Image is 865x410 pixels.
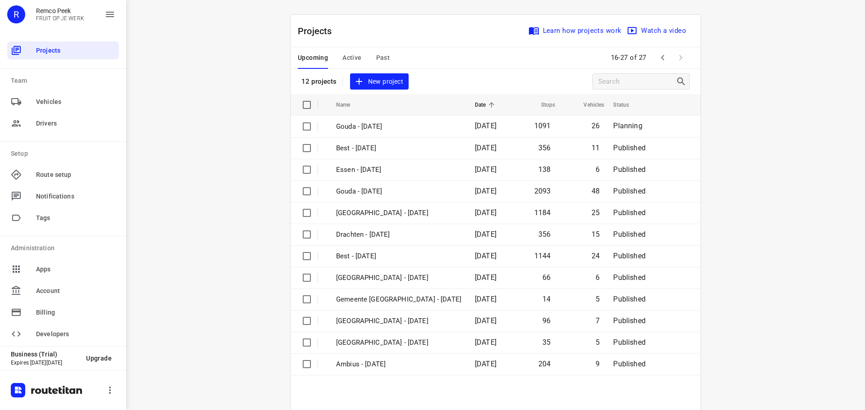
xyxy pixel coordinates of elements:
span: Drivers [36,119,115,128]
span: 204 [538,360,551,368]
p: 12 projects [301,77,337,86]
span: Published [613,273,646,282]
span: Previous Page [654,49,672,67]
span: Stops [529,99,555,110]
span: Published [613,230,646,239]
span: Developers [36,329,115,339]
span: 7 [596,316,600,325]
div: Tags [7,209,119,227]
p: Essen - Wednesday [336,165,461,175]
p: Projects [298,24,339,38]
span: 356 [538,230,551,239]
p: Gemeente Rotterdam - Tuesday [336,316,461,326]
div: Search [676,76,689,87]
p: Best - Thursday [336,143,461,153]
span: Published [613,208,646,217]
span: 15 [592,230,600,239]
span: [DATE] [475,295,496,303]
button: New project [350,73,409,90]
div: Drivers [7,114,119,132]
span: 24 [592,252,600,260]
span: [DATE] [475,144,496,152]
div: Developers [7,325,119,343]
span: Status [613,99,641,110]
span: 5 [596,295,600,303]
span: Published [613,165,646,174]
span: Published [613,187,646,195]
span: 1144 [534,252,551,260]
div: Notifications [7,187,119,205]
p: Team [11,76,119,86]
span: 6 [596,165,600,174]
span: Published [613,144,646,152]
span: Route setup [36,170,115,180]
span: 5 [596,338,600,347]
span: [DATE] [475,252,496,260]
div: Vehicles [7,93,119,111]
p: Ambius - Monday [336,359,461,369]
span: Tags [36,213,115,223]
span: [DATE] [475,338,496,347]
span: Apps [36,265,115,274]
p: Administration [11,243,119,253]
span: 138 [538,165,551,174]
div: Apps [7,260,119,278]
span: 9 [596,360,600,368]
span: 25 [592,208,600,217]
span: Date [475,99,498,110]
span: New project [355,76,403,87]
span: Projects [36,46,115,55]
span: Planning [613,122,642,130]
p: Setup [11,149,119,158]
span: [DATE] [475,273,496,282]
span: Account [36,286,115,296]
span: Published [613,316,646,325]
span: 66 [542,273,551,282]
span: 2093 [534,187,551,195]
button: Upgrade [79,350,119,366]
p: Drachten - Wednesday [336,230,461,240]
span: [DATE] [475,122,496,130]
span: Published [613,338,646,347]
div: Route setup [7,166,119,184]
p: Gemeente Rotterdam - Monday [336,338,461,348]
span: 6 [596,273,600,282]
span: Upcoming [298,52,328,63]
span: Active [342,52,361,63]
p: FRUIT OP JE WERK [36,15,84,22]
p: Zwolle - Wednesday [336,208,461,218]
p: Remco Peek [36,7,84,14]
span: [DATE] [475,187,496,195]
p: Expires [DATE][DATE] [11,360,79,366]
div: Projects [7,41,119,59]
span: [DATE] [475,230,496,239]
span: 26 [592,122,600,130]
span: 1091 [534,122,551,130]
span: Notifications [36,192,115,201]
span: Name [336,99,362,110]
input: Search projects [598,75,676,89]
span: 35 [542,338,551,347]
span: Published [613,252,646,260]
div: R [7,5,25,23]
span: 16-27 of 27 [607,48,651,68]
span: Published [613,295,646,303]
span: [DATE] [475,316,496,325]
div: Billing [7,303,119,321]
p: Business (Trial) [11,351,79,358]
span: [DATE] [475,208,496,217]
p: Gouda - Wednesday [336,186,461,197]
span: [DATE] [475,360,496,368]
span: 1184 [534,208,551,217]
span: 14 [542,295,551,303]
p: Best - Wednesday [336,251,461,261]
span: 356 [538,144,551,152]
span: 96 [542,316,551,325]
div: Account [7,282,119,300]
span: Upgrade [86,355,112,362]
span: Next Page [672,49,690,67]
span: Vehicles [36,97,115,107]
span: Past [376,52,390,63]
p: Gouda - Thursday [336,122,461,132]
span: [DATE] [475,165,496,174]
